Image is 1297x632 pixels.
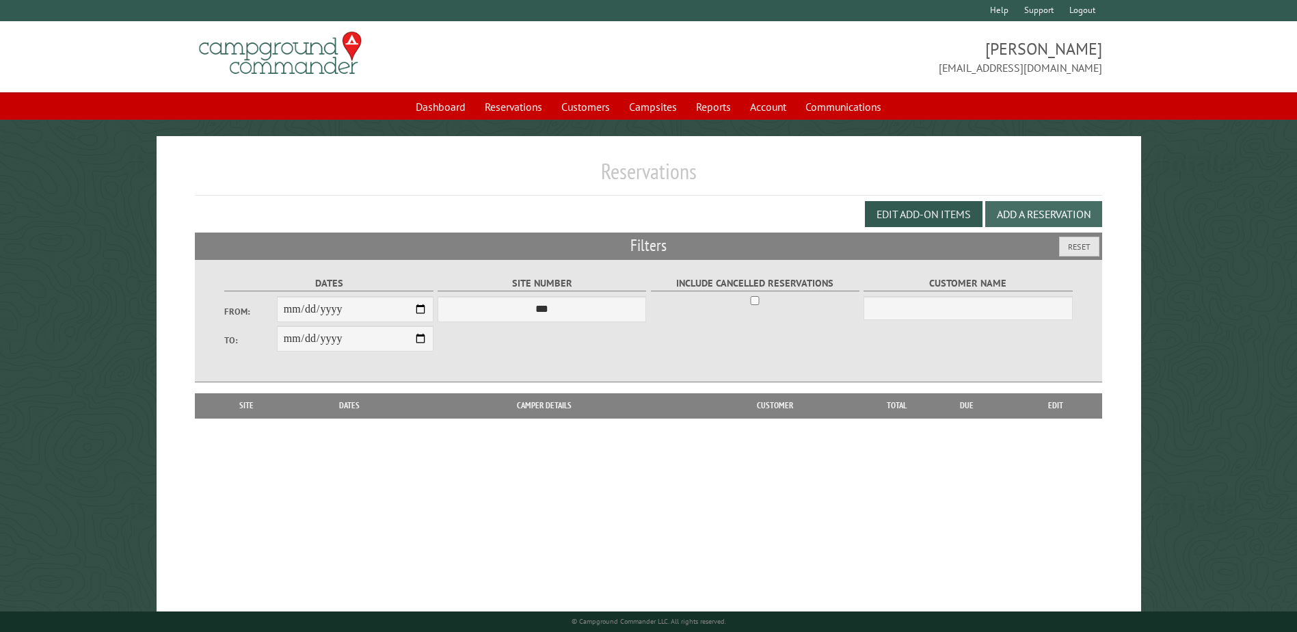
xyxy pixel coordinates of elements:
label: From: [224,305,276,318]
a: Dashboard [407,94,474,120]
img: Campground Commander [195,27,366,80]
a: Account [742,94,794,120]
label: To: [224,334,276,347]
a: Communications [797,94,890,120]
a: Campsites [621,94,685,120]
a: Customers [553,94,618,120]
label: Customer Name [864,276,1072,291]
th: Site [202,393,291,418]
th: Dates [291,393,408,418]
a: Reports [688,94,739,120]
span: [PERSON_NAME] [EMAIL_ADDRESS][DOMAIN_NAME] [649,38,1102,76]
small: © Campground Commander LLC. All rights reserved. [572,617,726,626]
button: Edit Add-on Items [865,201,982,227]
a: Reservations [477,94,550,120]
label: Site Number [438,276,646,291]
button: Add a Reservation [985,201,1102,227]
h2: Filters [195,233,1101,259]
th: Customer [680,393,869,418]
th: Camper Details [408,393,680,418]
th: Edit [1010,393,1102,418]
th: Total [869,393,924,418]
label: Include Cancelled Reservations [651,276,859,291]
label: Dates [224,276,433,291]
button: Reset [1059,237,1099,256]
th: Due [924,393,1010,418]
h1: Reservations [195,158,1101,196]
